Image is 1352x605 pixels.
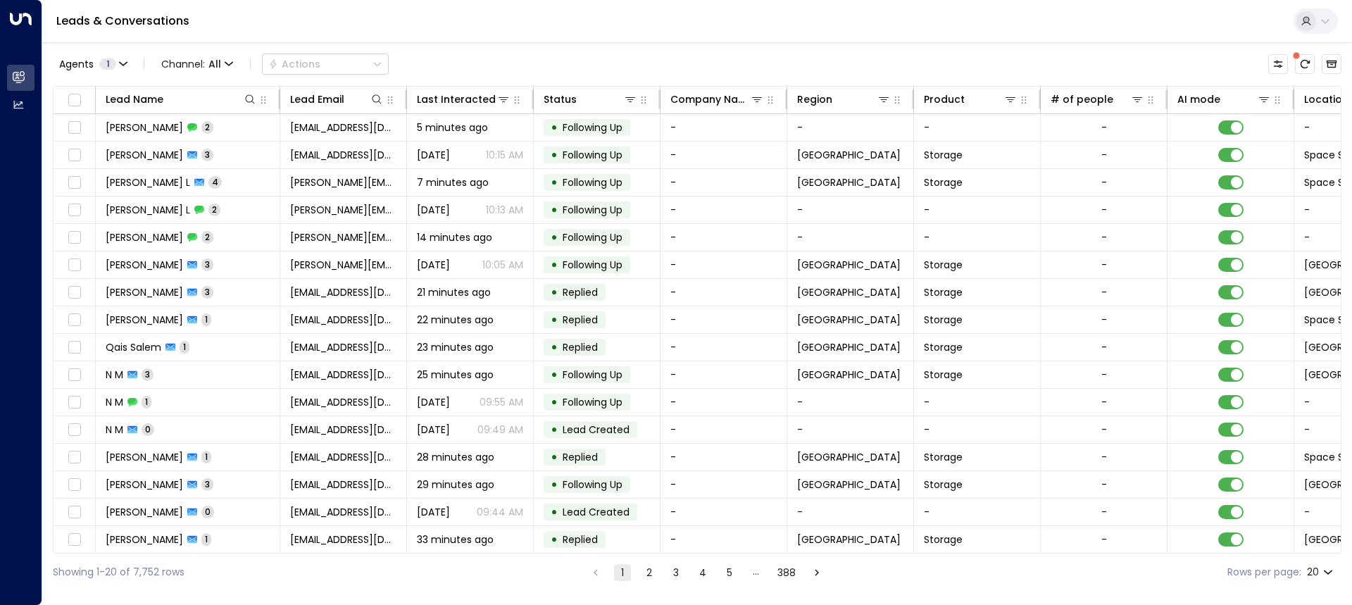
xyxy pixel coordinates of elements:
[417,478,494,492] span: 29 minutes ago
[417,91,511,108] div: Last Interacted
[924,91,965,108] div: Product
[290,395,396,409] span: pothospeitho77@gmail.com
[290,230,396,244] span: chris@srselec.co.uk
[156,54,239,74] button: Channel:All
[417,148,450,162] span: Aug 11, 2025
[1101,505,1107,519] div: -
[142,423,154,435] span: 0
[797,368,901,382] span: Birmingham
[56,13,189,29] a: Leads & Conversations
[914,416,1041,443] td: -
[787,499,914,525] td: -
[797,285,901,299] span: Berkshire
[99,58,116,70] span: 1
[544,91,637,108] div: Status
[563,313,598,327] span: Replied
[417,313,494,327] span: 22 minutes ago
[106,120,183,135] span: Bekkah Oneill
[65,146,83,164] span: Toggle select row
[661,361,787,388] td: -
[106,148,183,162] span: Bekkah Oneill
[924,478,963,492] span: Storage
[290,258,396,272] span: chris@srselec.co.uk
[551,363,558,387] div: •
[1307,562,1336,582] div: 20
[551,445,558,469] div: •
[290,450,396,464] span: kykyhuntington@gmail.com
[1101,120,1107,135] div: -
[797,340,901,354] span: Birmingham
[797,175,901,189] span: London
[914,197,1041,223] td: -
[551,116,558,139] div: •
[661,114,787,141] td: -
[551,280,558,304] div: •
[417,175,489,189] span: 7 minutes ago
[787,389,914,416] td: -
[65,119,83,137] span: Toggle select row
[180,341,189,353] span: 1
[661,444,787,470] td: -
[551,143,558,167] div: •
[290,505,396,519] span: leopoldbryant@gmail.com
[748,564,765,581] div: …
[290,313,396,327] span: judejones2003@gmail.com
[65,421,83,439] span: Toggle select row
[563,230,622,244] span: Following Up
[670,91,764,108] div: Company Name
[417,368,494,382] span: 25 minutes ago
[106,313,183,327] span: Jude Jones
[544,91,577,108] div: Status
[262,54,389,75] button: Actions
[417,120,488,135] span: 5 minutes ago
[486,203,523,217] p: 10:13 AM
[661,279,787,306] td: -
[661,224,787,251] td: -
[563,368,622,382] span: Following Up
[201,506,214,518] span: 0
[563,175,622,189] span: Following Up
[563,148,622,162] span: Following Up
[417,285,491,299] span: 21 minutes ago
[563,285,598,299] span: Replied
[53,54,132,74] button: Agents1
[156,54,239,74] span: Channel:
[1304,91,1348,108] div: Location
[1101,175,1107,189] div: -
[106,230,183,244] span: Christopher Evans
[797,148,901,162] span: Oxfordshire
[787,224,914,251] td: -
[563,340,598,354] span: Replied
[924,91,1018,108] div: Product
[106,285,183,299] span: Anna Sellers
[787,197,914,223] td: -
[290,91,384,108] div: Lead Email
[1101,230,1107,244] div: -
[924,532,963,547] span: Storage
[551,528,558,551] div: •
[661,471,787,498] td: -
[661,197,787,223] td: -
[65,449,83,466] span: Toggle select row
[924,340,963,354] span: Storage
[65,92,83,109] span: Toggle select all
[208,176,222,188] span: 4
[1101,395,1107,409] div: -
[201,121,213,133] span: 2
[201,533,211,545] span: 1
[924,148,963,162] span: Storage
[661,334,787,361] td: -
[797,478,901,492] span: London
[482,258,523,272] p: 10:05 AM
[65,229,83,247] span: Toggle select row
[563,258,622,272] span: Following Up
[59,59,94,69] span: Agents
[201,451,211,463] span: 1
[694,564,711,581] button: Go to page 4
[563,532,598,547] span: Replied
[417,340,494,354] span: 23 minutes ago
[1101,478,1107,492] div: -
[290,285,396,299] span: annasellers70@gmail.com
[290,91,344,108] div: Lead Email
[417,505,450,519] span: Yesterday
